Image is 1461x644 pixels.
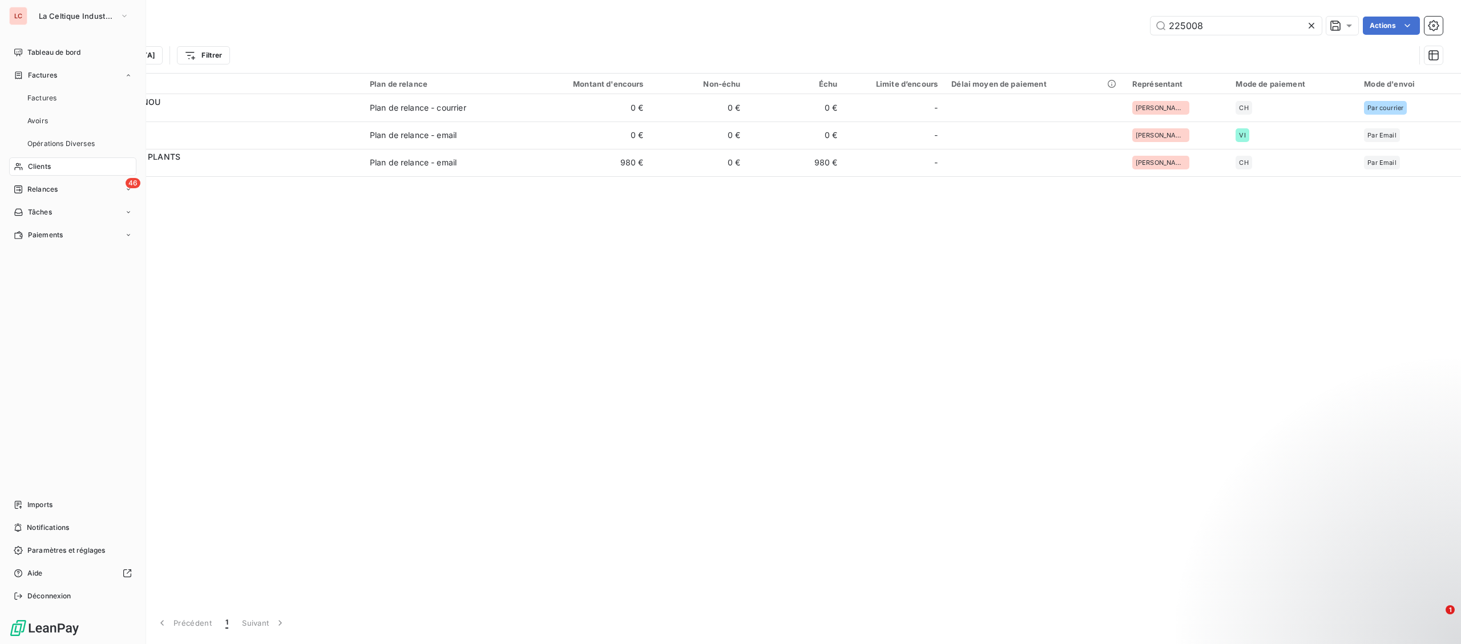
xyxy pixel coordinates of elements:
[9,619,80,637] img: Logo LeanPay
[748,121,845,149] td: 0 €
[1239,104,1248,111] span: CH
[27,523,69,533] span: Notifications
[39,11,115,21] span: La Celtique Industrielle
[27,545,105,556] span: Paramètres et réglages
[1446,605,1455,614] span: 1
[651,94,748,121] td: 0 €
[27,591,71,601] span: Déconnexion
[28,230,63,240] span: Paiements
[370,157,457,168] div: Plan de relance - email
[851,79,938,88] div: Limite d’encours
[1136,104,1186,111] span: [PERSON_NAME]
[657,79,741,88] div: Non-échu
[527,79,644,88] div: Montant d'encours
[126,178,140,188] span: 46
[27,47,80,58] span: Tableau de bord
[520,94,651,121] td: 0 €
[1132,79,1222,88] div: Représentant
[27,93,56,103] span: Factures
[1367,159,1396,166] span: Par Email
[1233,533,1461,613] iframe: Intercom notifications message
[1364,79,1454,88] div: Mode d'envoi
[27,568,43,578] span: Aide
[370,79,514,88] div: Plan de relance
[651,121,748,149] td: 0 €
[1239,132,1245,139] span: VI
[748,94,845,121] td: 0 €
[28,207,52,217] span: Tâches
[754,79,838,88] div: Échu
[28,161,51,172] span: Clients
[1136,159,1186,166] span: [PERSON_NAME]
[235,611,293,635] button: Suivant
[520,121,651,149] td: 0 €
[951,79,1119,88] div: Délai moyen de paiement
[1422,605,1450,633] iframe: Intercom live chat
[9,7,27,25] div: LC
[934,157,938,168] span: -
[1363,17,1420,35] button: Actions
[1367,104,1403,111] span: Par courrier
[27,184,58,195] span: Relances
[1136,132,1186,139] span: [PERSON_NAME]
[651,149,748,176] td: 0 €
[27,500,53,510] span: Imports
[520,149,651,176] td: 980 €
[219,611,235,635] button: 1
[1239,159,1248,166] span: CH
[370,102,466,114] div: Plan de relance - courrier
[934,129,938,141] span: -
[1151,17,1322,35] input: Rechercher
[370,129,457,141] div: Plan de relance - email
[1236,79,1350,88] div: Mode de paiement
[177,46,229,64] button: Filtrer
[79,108,356,119] span: 2250082C
[1367,132,1396,139] span: Par Email
[150,611,219,635] button: Précédent
[79,163,356,174] span: 2250080C
[934,102,938,114] span: -
[28,70,57,80] span: Factures
[748,149,845,176] td: 980 €
[27,116,48,126] span: Avoirs
[27,139,95,149] span: Opérations Diverses
[9,564,136,582] a: Aide
[225,617,228,629] span: 1
[79,135,356,147] span: 2250083C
